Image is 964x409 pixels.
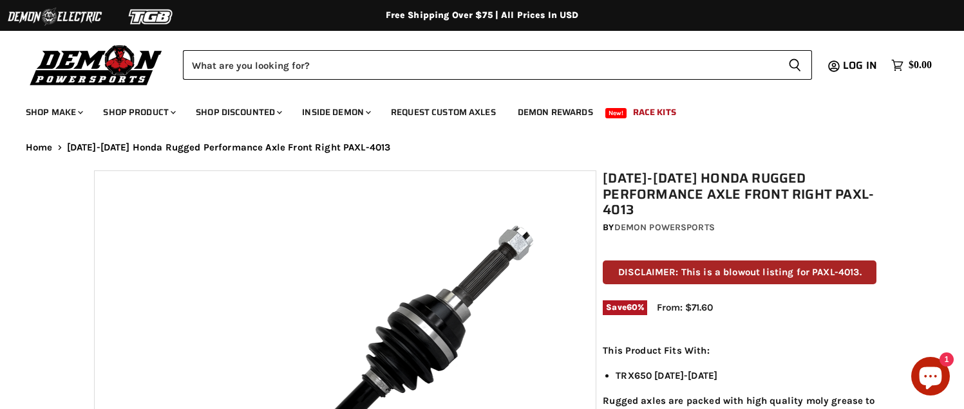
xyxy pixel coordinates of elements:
[183,50,778,80] input: Search
[16,99,91,125] a: Shop Make
[93,99,184,125] a: Shop Product
[614,222,715,233] a: Demon Powersports
[26,42,167,87] img: Demon Powersports
[837,60,885,71] a: Log in
[605,108,627,118] span: New!
[186,99,290,125] a: Shop Discounted
[67,142,391,153] span: [DATE]-[DATE] Honda Rugged Performance Axle Front Right PAXL-4013
[603,221,876,235] div: by
[657,302,713,313] span: From: $71.60
[909,59,932,71] span: $0.00
[6,5,103,29] img: Demon Electric Logo 2
[603,170,876,218] h1: [DATE]-[DATE] Honda Rugged Performance Axle Front Right PAXL-4013
[183,50,812,80] form: Product
[778,50,812,80] button: Search
[381,99,506,125] a: Request Custom Axles
[16,94,929,125] ul: Main menu
[616,368,876,383] li: TRX650 [DATE]-[DATE]
[907,357,954,399] inbox-online-store-chat: Shopify online store chat
[103,5,200,29] img: TGB Logo 2
[603,300,647,314] span: Save %
[623,99,686,125] a: Race Kits
[843,57,877,73] span: Log in
[26,142,53,153] a: Home
[885,56,938,75] a: $0.00
[508,99,603,125] a: Demon Rewards
[627,302,638,312] span: 60
[292,99,379,125] a: Inside Demon
[603,260,876,284] p: DISCLAIMER: This is a blowout listing for PAXL-4013.
[603,343,876,358] p: This Product Fits With:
